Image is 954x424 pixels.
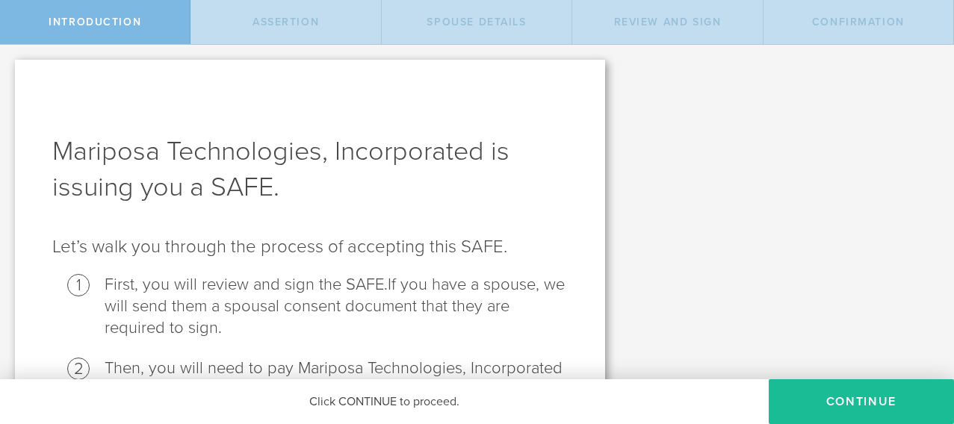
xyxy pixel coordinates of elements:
[427,16,526,28] span: Spouse Details
[253,16,319,28] span: assertion
[105,275,565,337] span: If you have a spouse, we will send them a spousal consent document that they are required to sign.
[52,134,568,205] h1: Mariposa Technologies, Incorporated is issuing you a SAFE.
[769,379,954,424] button: Continue
[105,274,568,339] li: First, you will review and sign the SAFE.
[614,16,722,28] span: Review and Sign
[105,358,568,401] li: Then, you will need to pay Mariposa Technologies, Incorporated $4,000 for this SAFE.
[49,16,141,28] span: Introduction
[52,235,568,259] p: Let’s walk you through the process of accepting this SAFE.
[812,16,905,28] span: Confirmation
